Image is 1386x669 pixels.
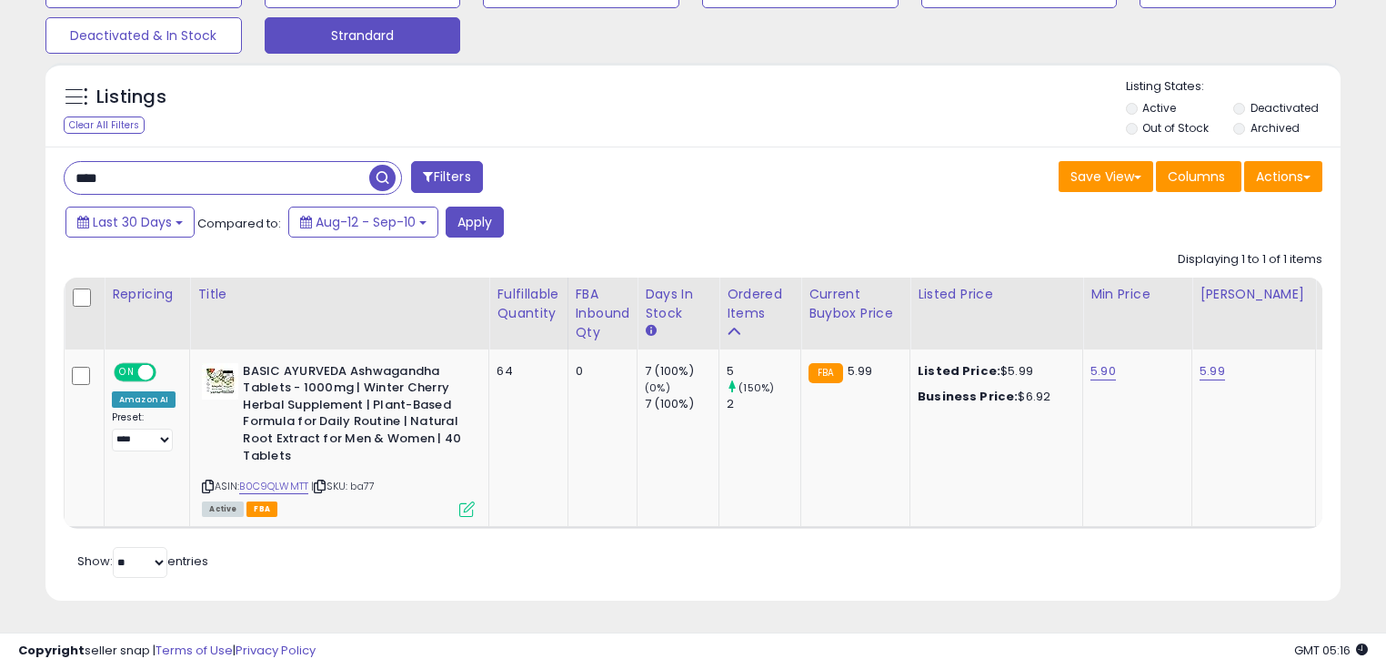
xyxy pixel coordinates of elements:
div: Days In Stock [645,285,711,323]
div: Clear All Filters [64,117,145,134]
div: Ordered Items [727,285,793,323]
button: Filters [411,161,482,193]
div: 64 [497,363,553,380]
img: 41kP68Frk9L._SL40_.jpg [202,363,238,400]
label: Active [1142,100,1176,116]
strong: Copyright [18,642,85,659]
div: Repricing [112,285,182,304]
span: OFF [154,364,183,380]
b: Listed Price: [918,362,1000,380]
div: Listed Price [918,285,1075,304]
button: Last 30 Days [65,207,195,238]
div: Fulfillable Quantity [497,285,559,323]
p: Listing States: [1126,78,1341,96]
button: Strandard [265,17,461,54]
div: FBA inbound Qty [576,285,630,342]
div: Current Buybox Price [808,285,902,323]
span: Last 30 Days [93,213,172,231]
div: seller snap | | [18,643,316,660]
div: 2 [727,396,800,412]
div: Displaying 1 to 1 of 1 items [1178,251,1322,269]
label: Archived [1250,120,1300,136]
b: Business Price: [918,388,1018,405]
span: ON [115,364,138,380]
small: (150%) [738,380,774,395]
div: 7 (100%) [645,363,718,380]
label: Deactivated [1250,100,1319,116]
small: FBA [808,363,842,383]
span: Columns [1168,167,1225,186]
span: 2025-10-11 05:16 GMT [1294,642,1368,659]
div: ASIN: [202,363,475,515]
button: Apply [446,207,504,238]
div: 5 [727,363,800,380]
div: Title [197,285,481,304]
button: Columns [1156,161,1241,192]
button: Save View [1059,161,1153,192]
span: FBA [246,502,277,517]
span: Compared to: [197,215,281,232]
a: B0C9QLWMTT [239,479,308,494]
div: Preset: [112,411,176,452]
a: 5.99 [1200,362,1225,380]
div: 0 [576,363,624,380]
div: Min Price [1090,285,1184,304]
div: $6.92 [918,389,1069,405]
a: 5.90 [1090,362,1116,380]
b: BASIC AYURVEDA Ashwagandha Tablets - 1000mg | Winter Cherry Herbal Supplement | Plant-Based Formu... [243,363,464,469]
span: Aug-12 - Sep-10 [316,213,416,231]
button: Actions [1244,161,1322,192]
label: Out of Stock [1142,120,1209,136]
a: Terms of Use [156,642,233,659]
button: Aug-12 - Sep-10 [288,207,438,238]
span: | SKU: ba77 [311,479,375,493]
div: 7 (100%) [645,396,718,412]
span: Show: entries [77,552,208,570]
a: Privacy Policy [236,642,316,659]
div: [PERSON_NAME] [1200,285,1308,304]
span: 5.99 [848,362,873,380]
span: All listings currently available for purchase on Amazon [202,502,244,517]
small: Days In Stock. [645,323,656,340]
button: Deactivated & In Stock [45,17,242,54]
div: Amazon AI [112,391,176,408]
small: (0%) [645,380,670,395]
h5: Listings [96,85,166,110]
div: $5.99 [918,363,1069,380]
